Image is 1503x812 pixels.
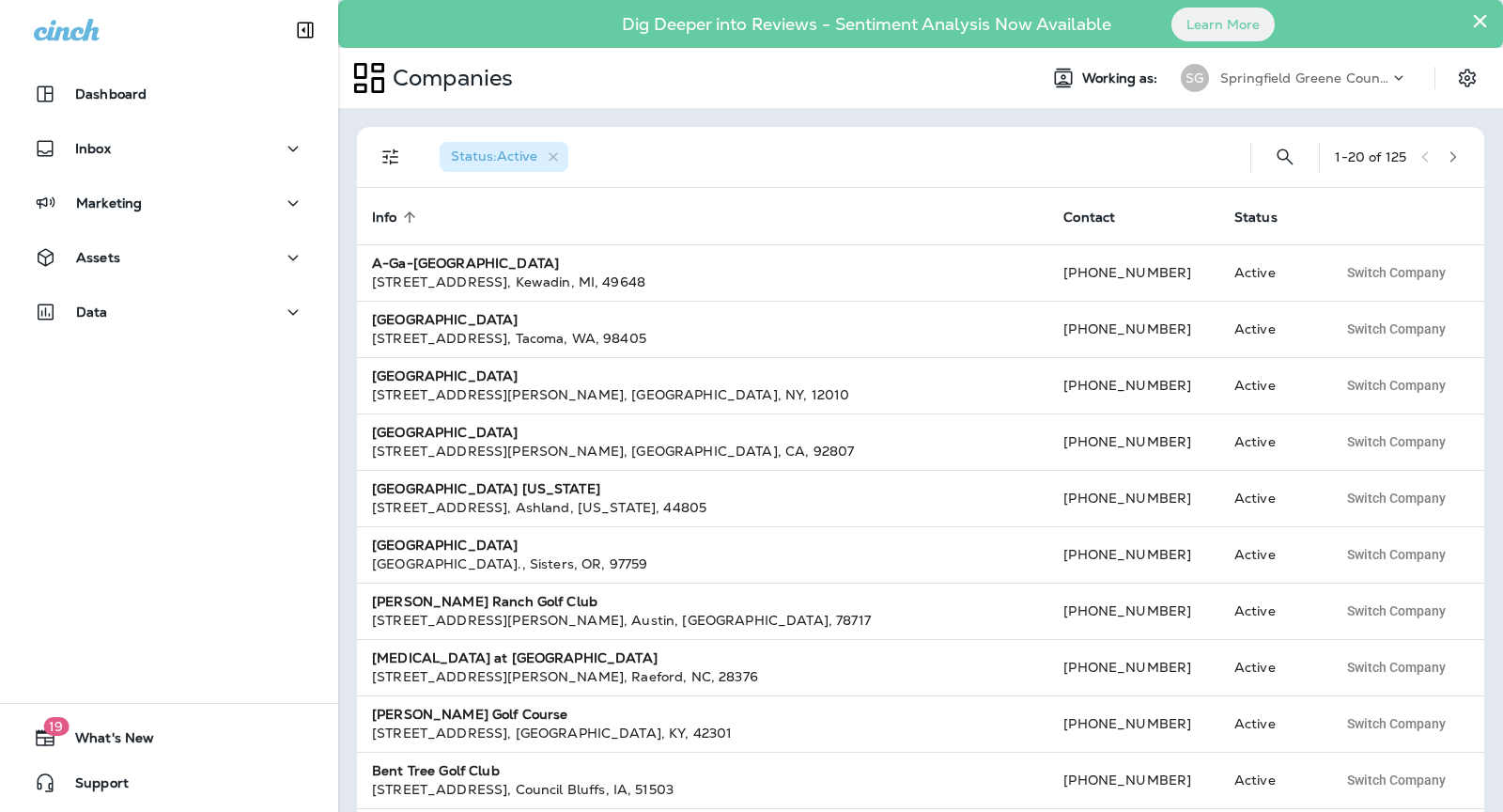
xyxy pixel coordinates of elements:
[1335,149,1406,164] div: 1 - 20 of 125
[567,22,1166,27] p: Dig Deeper into Reviews - Sentiment Analysis Now Available
[372,593,597,610] strong: [PERSON_NAME] Ranch Golf Club
[1048,639,1219,695] td: [PHONE_NUMBER]
[1048,357,1219,414] td: [PHONE_NUMBER]
[1347,604,1446,617] span: Switch Company
[1048,414,1219,470] td: [PHONE_NUMBER]
[19,75,319,113] button: Dashboard
[1234,209,1302,226] span: Status
[1219,414,1322,470] td: Active
[1220,70,1389,86] p: Springfield Greene County Parks and Golf
[1219,752,1322,808] td: Active
[56,730,154,753] span: What's New
[76,304,108,320] p: Data
[372,706,568,723] strong: [PERSON_NAME] Golf Course
[19,719,319,757] button: 19What's New
[372,442,1033,461] div: [STREET_ADDRESS][PERSON_NAME] , [GEOGRAPHIC_DATA] , CA , 92807
[19,764,319,802] button: Support
[76,195,142,211] p: Marketing
[1063,209,1139,226] span: Contact
[1347,773,1446,787] span: Switch Company
[1266,138,1304,176] button: Search Companies
[385,64,513,92] p: Companies
[372,138,410,176] button: Filters
[372,480,600,497] strong: [GEOGRAPHIC_DATA] [US_STATE]
[1171,8,1275,41] button: Learn More
[1048,526,1219,583] td: [PHONE_NUMBER]
[372,724,1033,742] div: [STREET_ADDRESS] , [GEOGRAPHIC_DATA] , KY , 42301
[1337,371,1456,399] button: Switch Company
[372,424,518,441] strong: [GEOGRAPHIC_DATA]
[1219,526,1322,583] td: Active
[19,293,319,331] button: Data
[1219,244,1322,301] td: Active
[1347,492,1446,505] span: Switch Company
[19,184,319,222] button: Marketing
[372,210,397,226] span: Info
[372,311,518,328] strong: [GEOGRAPHIC_DATA]
[372,554,1033,573] div: [GEOGRAPHIC_DATA]. , Sisters , OR , 97759
[75,86,147,101] p: Dashboard
[1219,639,1322,695] td: Active
[1219,357,1322,414] td: Active
[1471,6,1489,36] button: Close
[75,141,111,156] p: Inbox
[1082,70,1162,86] span: Working as:
[372,329,1033,348] div: [STREET_ADDRESS] , Tacoma , WA , 98405
[372,255,559,272] strong: A-Ga-[GEOGRAPHIC_DATA]
[1347,322,1446,336] span: Switch Company
[372,649,658,666] strong: [MEDICAL_DATA] at [GEOGRAPHIC_DATA]
[1048,470,1219,526] td: [PHONE_NUMBER]
[56,775,129,798] span: Support
[1337,315,1456,343] button: Switch Company
[372,273,1033,291] div: [STREET_ADDRESS] , Kewadin , MI , 49648
[1219,695,1322,752] td: Active
[1337,597,1456,625] button: Switch Company
[372,385,1033,404] div: [STREET_ADDRESS][PERSON_NAME] , [GEOGRAPHIC_DATA] , NY , 12010
[279,11,332,49] button: Collapse Sidebar
[451,148,537,164] span: Status : Active
[440,142,568,172] div: Status:Active
[1347,266,1446,279] span: Switch Company
[1219,470,1322,526] td: Active
[372,537,518,554] strong: [GEOGRAPHIC_DATA]
[1219,583,1322,639] td: Active
[1347,548,1446,561] span: Switch Company
[1048,244,1219,301] td: [PHONE_NUMBER]
[1048,583,1219,639] td: [PHONE_NUMBER]
[19,239,319,276] button: Assets
[1219,301,1322,357] td: Active
[19,130,319,167] button: Inbox
[372,780,1033,799] div: [STREET_ADDRESS] , Council Bluffs , IA , 51503
[1048,301,1219,357] td: [PHONE_NUMBER]
[372,209,422,226] span: Info
[1337,428,1456,456] button: Switch Company
[372,611,1033,630] div: [STREET_ADDRESS][PERSON_NAME] , Austin , [GEOGRAPHIC_DATA] , 78717
[1337,258,1456,287] button: Switch Company
[1337,766,1456,794] button: Switch Company
[372,667,1033,686] div: [STREET_ADDRESS][PERSON_NAME] , Raeford , NC , 28376
[1063,210,1115,226] span: Contact
[1234,210,1278,226] span: Status
[372,367,518,384] strong: [GEOGRAPHIC_DATA]
[1181,64,1209,92] div: SG
[1347,435,1446,448] span: Switch Company
[1337,540,1456,569] button: Switch Company
[1450,61,1484,95] button: Settings
[372,762,500,779] strong: Bent Tree Golf Club
[1347,661,1446,674] span: Switch Company
[1347,717,1446,730] span: Switch Company
[1337,484,1456,512] button: Switch Company
[1347,379,1446,392] span: Switch Company
[76,250,120,265] p: Assets
[1048,695,1219,752] td: [PHONE_NUMBER]
[1048,752,1219,808] td: [PHONE_NUMBER]
[1337,653,1456,681] button: Switch Company
[43,717,69,736] span: 19
[372,498,1033,517] div: [STREET_ADDRESS] , Ashland , [US_STATE] , 44805
[1337,710,1456,738] button: Switch Company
